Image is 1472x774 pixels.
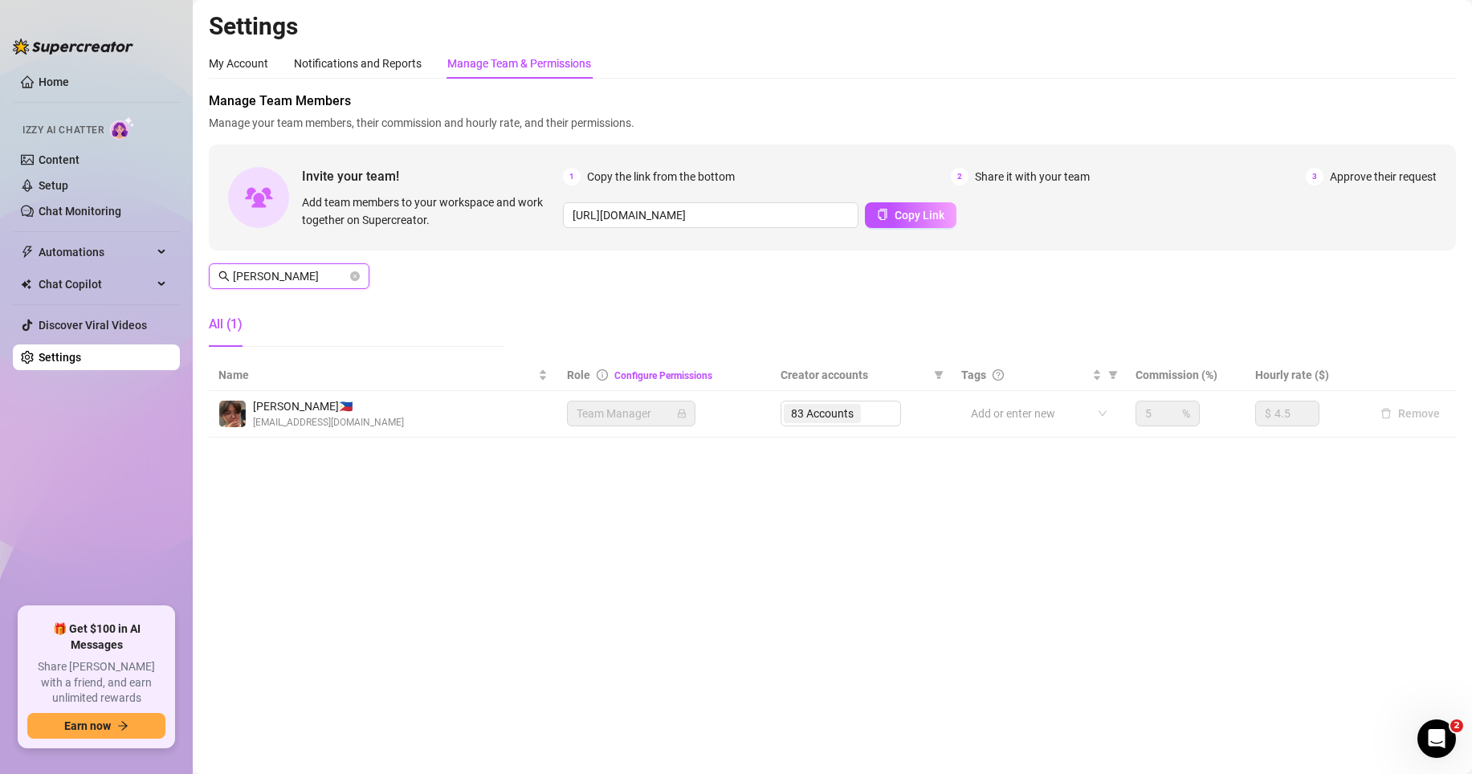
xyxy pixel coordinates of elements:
[931,363,947,387] span: filter
[21,279,31,290] img: Chat Copilot
[993,369,1004,381] span: question-circle
[209,11,1456,42] h2: Settings
[27,659,165,707] span: Share [PERSON_NAME] with a friend, and earn unlimited rewards
[563,168,581,185] span: 1
[614,370,712,381] a: Configure Permissions
[1450,719,1463,732] span: 2
[209,360,557,391] th: Name
[218,366,535,384] span: Name
[39,153,80,166] a: Content
[64,719,111,732] span: Earn now
[209,315,243,334] div: All (1)
[13,39,133,55] img: logo-BBDzfeDw.svg
[877,209,888,220] span: copy
[233,267,347,285] input: Search members
[218,271,230,282] span: search
[350,271,360,281] button: close-circle
[253,415,404,430] span: [EMAIL_ADDRESS][DOMAIN_NAME]
[895,209,944,222] span: Copy Link
[865,202,956,228] button: Copy Link
[39,205,121,218] a: Chat Monitoring
[577,401,686,426] span: Team Manager
[1374,404,1446,423] button: Remove
[22,123,104,138] span: Izzy AI Chatter
[39,351,81,364] a: Settings
[587,168,735,185] span: Copy the link from the bottom
[951,168,968,185] span: 2
[219,401,246,427] img: Kaye Velez
[677,409,687,418] span: lock
[1330,168,1437,185] span: Approve their request
[209,55,268,72] div: My Account
[567,369,590,381] span: Role
[27,621,165,653] span: 🎁 Get $100 in AI Messages
[253,397,404,415] span: [PERSON_NAME] 🇵🇭
[975,168,1090,185] span: Share it with your team
[781,366,928,384] span: Creator accounts
[39,271,153,297] span: Chat Copilot
[39,319,147,332] a: Discover Viral Videos
[1417,719,1456,758] iframe: Intercom live chat
[934,370,944,380] span: filter
[1126,360,1245,391] th: Commission (%)
[39,75,69,88] a: Home
[21,246,34,259] span: thunderbolt
[1246,360,1364,391] th: Hourly rate ($)
[27,713,165,739] button: Earn nowarrow-right
[961,366,986,384] span: Tags
[110,116,135,140] img: AI Chatter
[209,92,1456,111] span: Manage Team Members
[39,179,68,192] a: Setup
[117,720,128,731] span: arrow-right
[294,55,422,72] div: Notifications and Reports
[302,166,563,186] span: Invite your team!
[1105,363,1121,387] span: filter
[1306,168,1323,185] span: 3
[302,193,557,229] span: Add team members to your workspace and work together on Supercreator.
[1108,370,1118,380] span: filter
[447,55,591,72] div: Manage Team & Permissions
[39,239,153,265] span: Automations
[209,114,1456,132] span: Manage your team members, their commission and hourly rate, and their permissions.
[597,369,608,381] span: info-circle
